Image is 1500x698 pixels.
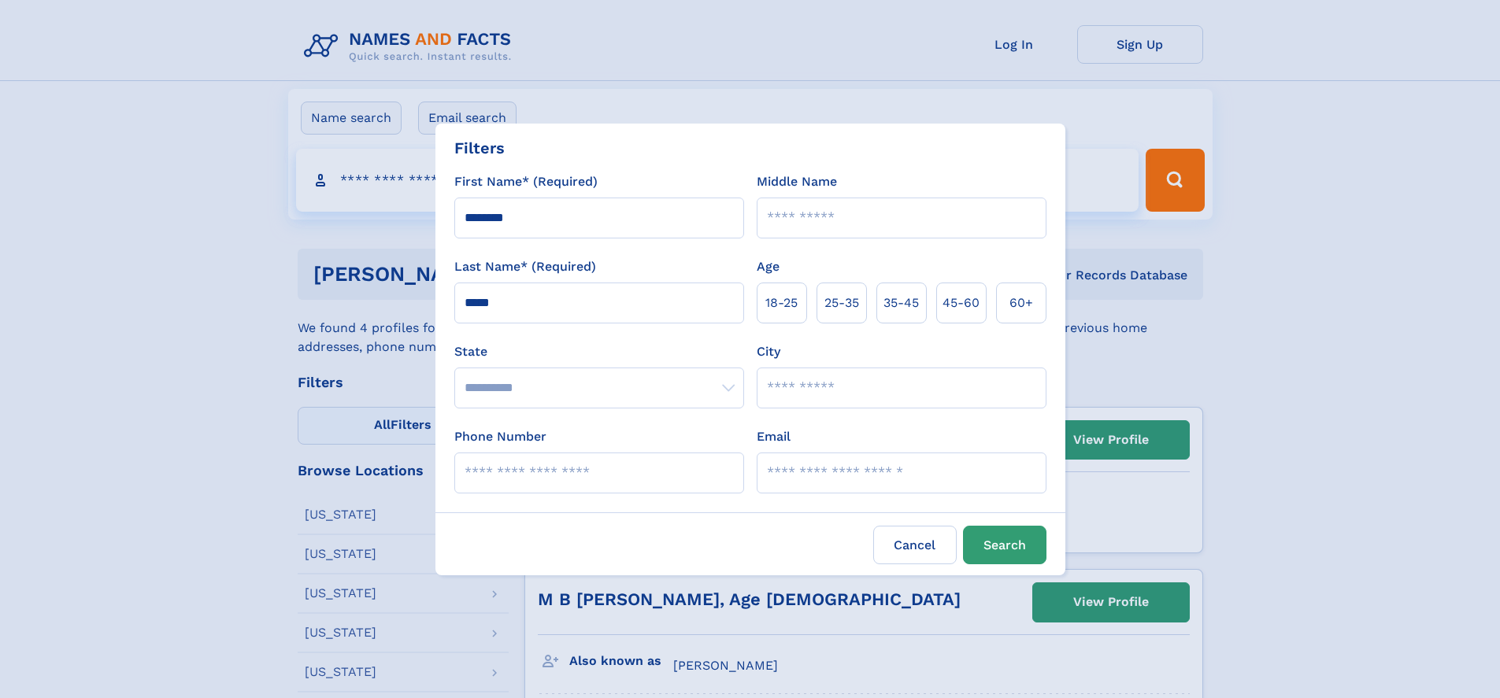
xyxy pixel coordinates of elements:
button: Search [963,526,1046,564]
span: 60+ [1009,294,1033,312]
label: City [757,342,780,361]
span: 18‑25 [765,294,798,312]
label: Middle Name [757,172,837,191]
label: State [454,342,744,361]
label: Last Name* (Required) [454,257,596,276]
label: Age [757,257,780,276]
label: Cancel [873,526,957,564]
span: 35‑45 [883,294,919,312]
label: Phone Number [454,427,546,446]
div: Filters [454,136,505,160]
span: 25‑35 [824,294,859,312]
span: 45‑60 [943,294,980,312]
label: First Name* (Required) [454,172,598,191]
label: Email [757,427,791,446]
